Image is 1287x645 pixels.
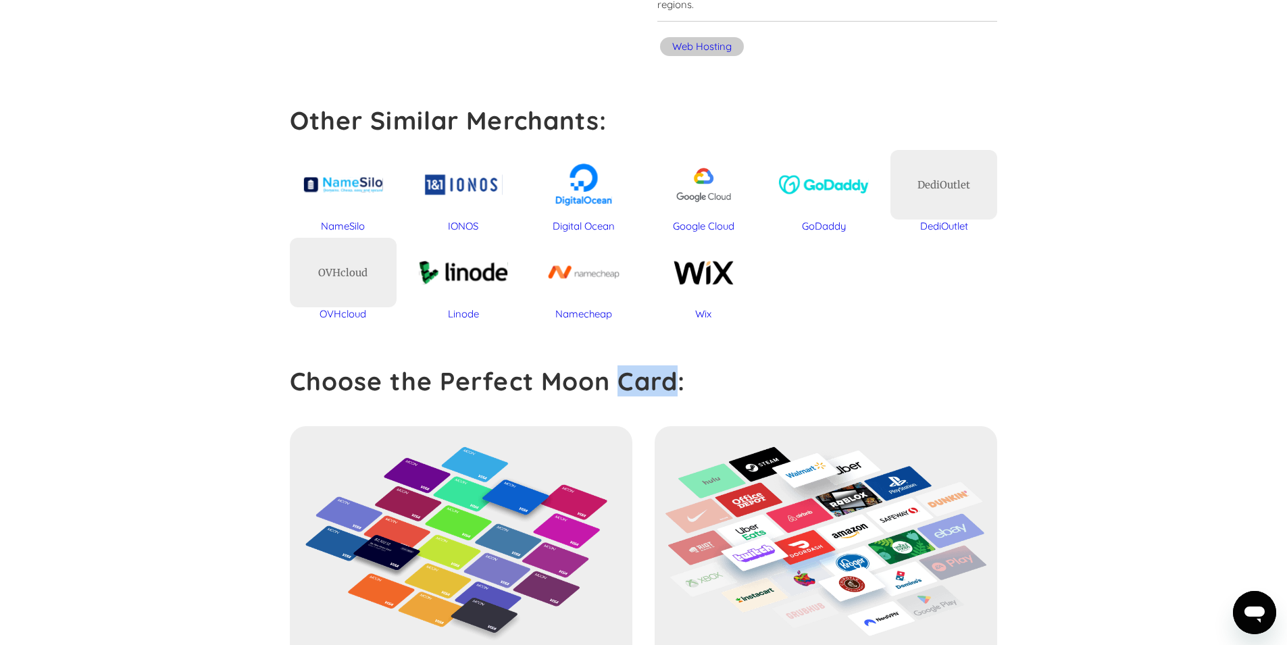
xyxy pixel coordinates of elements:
[410,220,517,233] div: IONOS
[318,266,368,280] div: OVHcloud
[530,238,637,321] a: Namecheap
[651,238,757,321] a: Wix
[290,220,397,233] div: NameSilo
[290,365,685,396] strong: Choose the Perfect Moon Card:
[651,220,757,233] div: Google Cloud
[530,220,637,233] div: Digital Ocean
[290,238,397,321] a: OVHcloudOVHcloud
[890,220,997,233] div: DediOutlet
[410,307,517,321] div: Linode
[290,307,397,321] div: OVHcloud
[770,150,877,233] a: GoDaddy
[672,40,732,53] div: Web Hosting
[651,150,757,233] a: Google Cloud
[530,150,637,233] a: Digital Ocean
[1233,591,1276,634] iframe: Button to launch messaging window
[657,35,747,61] a: Web Hosting
[290,150,397,233] a: NameSilo
[410,238,517,321] a: Linode
[890,150,997,233] a: DediOutletDediOutlet
[530,307,637,321] div: Namecheap
[917,178,970,192] div: DediOutlet
[410,150,517,233] a: IONOS
[770,220,877,233] div: GoDaddy
[290,105,607,136] strong: Other Similar Merchants:
[651,307,757,321] div: Wix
